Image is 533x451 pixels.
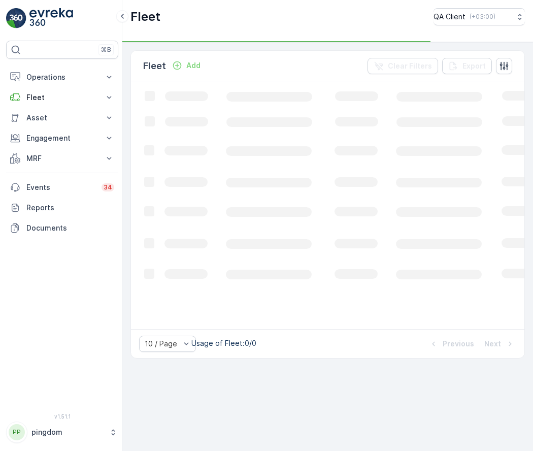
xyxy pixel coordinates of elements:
[462,61,486,71] p: Export
[31,427,104,437] p: pingdom
[368,58,438,74] button: Clear Filters
[6,413,118,420] span: v 1.51.1
[26,113,98,123] p: Asset
[442,58,492,74] button: Export
[6,198,118,218] a: Reports
[483,338,516,350] button: Next
[26,203,114,213] p: Reports
[26,223,114,233] p: Documents
[104,183,112,191] p: 34
[6,422,118,443] button: PPpingdom
[186,60,201,71] p: Add
[26,72,98,82] p: Operations
[191,338,256,348] p: Usage of Fleet : 0/0
[434,8,525,25] button: QA Client(+03:00)
[6,67,118,87] button: Operations
[101,46,111,54] p: ⌘B
[427,338,475,350] button: Previous
[29,8,73,28] img: logo_light-DOdMpM7g.png
[434,12,465,22] p: QA Client
[26,92,98,103] p: Fleet
[26,182,95,192] p: Events
[168,59,205,72] button: Add
[6,8,26,28] img: logo
[6,218,118,238] a: Documents
[6,87,118,108] button: Fleet
[6,148,118,169] button: MRF
[26,133,98,143] p: Engagement
[6,177,118,198] a: Events34
[143,59,166,73] p: Fleet
[388,61,432,71] p: Clear Filters
[6,128,118,148] button: Engagement
[443,339,474,349] p: Previous
[470,13,495,21] p: ( +03:00 )
[9,424,25,440] div: PP
[26,153,98,164] p: MRF
[484,339,501,349] p: Next
[130,9,160,25] p: Fleet
[6,108,118,128] button: Asset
